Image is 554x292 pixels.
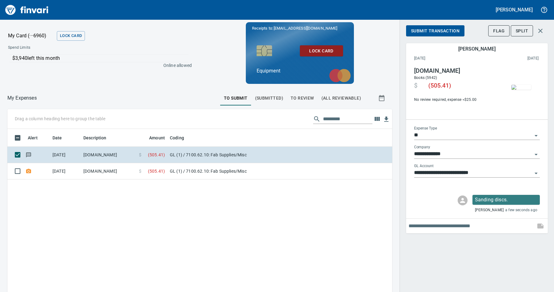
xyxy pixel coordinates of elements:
span: Has messages [25,153,32,157]
button: Close transaction [533,23,548,38]
img: Finvari [4,2,50,17]
td: [DATE] [50,147,81,163]
span: Amount [141,134,165,142]
span: [EMAIL_ADDRESS][DOMAIN_NAME] [273,25,338,31]
label: Expense Type [414,127,437,130]
span: No review required, expense < $25.00 [414,97,494,103]
span: Description [83,134,115,142]
span: Submit Transaction [411,27,460,35]
p: My Expenses [7,94,37,102]
h5: [PERSON_NAME] [496,6,533,13]
span: Coding [170,134,192,142]
button: [PERSON_NAME] [494,5,534,14]
span: Alert [28,134,38,142]
button: Open [532,150,540,159]
p: Drag a column heading here to group the table [15,116,105,122]
p: Online allowed [3,62,192,68]
img: mastercard.svg [326,66,354,85]
span: ( 505.41 ) [428,82,451,89]
span: [PERSON_NAME] [475,207,504,213]
button: Lock Card [57,31,85,41]
span: Spend Limits [8,45,111,51]
td: [DATE] [50,163,81,179]
span: Flag [493,27,505,35]
span: (All Reviewable) [321,94,361,102]
p: $3,940 left this month [12,55,188,62]
button: Open [532,131,540,140]
h5: [PERSON_NAME] [458,46,495,52]
span: Receipt Required [25,169,32,173]
div: Click for options [472,195,540,205]
td: [DOMAIN_NAME] [81,163,136,179]
button: Flag [488,25,510,37]
span: Lock Card [60,32,82,39]
img: receipts%2Ftapani%2F2025-09-29%2FpiGV5CgfDrQnoJsBvzAL1lfK6Pz2__g7AlOgGqc8LLoEsUIMOL3.jpg [511,85,531,90]
button: Download table [382,115,391,124]
span: a few seconds ago [505,207,537,213]
td: [DOMAIN_NAME] [81,147,136,163]
span: Amount [149,134,165,142]
td: GL (1) / 7100.62.10: Fab Supplies/Misc [167,163,322,179]
span: Lock Card [305,47,338,55]
span: To Review [291,94,314,102]
span: Date [52,134,70,142]
button: Choose columns to display [372,114,382,124]
p: My Card (···6960) [8,32,54,39]
span: This charge was settled by the merchant and appears on the 2025/09/27 statement. [476,56,539,62]
nav: breadcrumb [7,94,37,102]
span: $ [139,152,141,158]
span: (Submitted) [255,94,283,102]
span: Description [83,134,107,142]
button: Submit Transaction [406,25,464,37]
button: Lock Card [300,45,343,57]
span: To Submit [224,94,248,102]
button: Show transactions within a particular date range [372,91,392,105]
span: $ [414,82,418,89]
button: Open [532,169,540,178]
span: This records your note into the expense [533,219,548,233]
span: Date [52,134,62,142]
span: Alert [28,134,46,142]
span: Coding [170,134,184,142]
span: Books (5942) [414,76,437,80]
p: Sanding discs. [475,196,537,204]
label: GL Account [414,164,434,168]
h4: [DOMAIN_NAME] [414,67,494,75]
span: [DATE] [414,56,476,62]
p: Equipment [257,67,343,75]
label: Company [414,146,430,149]
p: Receipts to: [252,25,348,31]
span: ( 505.41 ) [148,168,165,174]
button: Split [511,25,533,37]
td: GL (1) / 7100.62.10: Fab Supplies/Misc [167,147,322,163]
span: ( 505.41 ) [148,152,165,158]
span: Split [516,27,528,35]
span: $ [139,168,141,174]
